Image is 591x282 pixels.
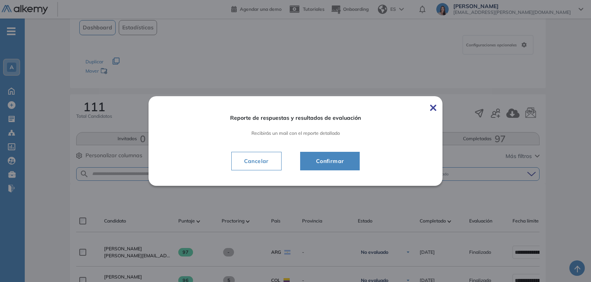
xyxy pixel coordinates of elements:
img: Cerrar [430,105,436,111]
span: Reporte de respuestas y resultados de evaluación [230,114,361,121]
span: Recibirás un mail con el reporte detallado [251,130,340,136]
span: Cancelar [238,156,275,166]
button: Confirmar [300,152,360,170]
span: Confirmar [310,156,350,166]
button: Cancelar [231,152,282,170]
